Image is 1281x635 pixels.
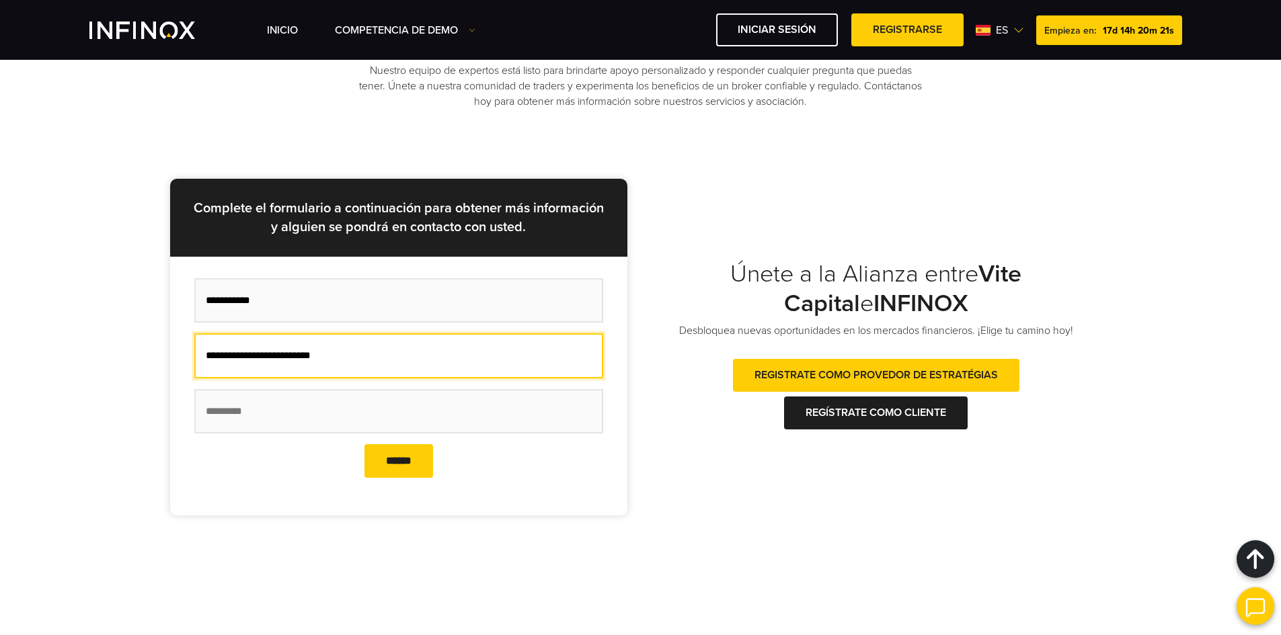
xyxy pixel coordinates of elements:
strong: Complete el formulario a continuación para obtener más información y alguien se pondrá en contact... [194,200,604,235]
strong: Vite Capital [784,259,1022,318]
a: Competencia de Demo [335,22,475,38]
span: Empieza en: [1044,25,1096,36]
a: Registrarse [851,13,964,46]
a: Regístrate como Cliente [784,396,968,429]
strong: INFINOX [874,289,968,318]
p: Nuestro equipo de expertos está listo para brindarte apoyo personalizado y responder cualquier pr... [358,63,923,110]
a: INFINOX Vite [89,22,227,39]
span: es [991,22,1013,38]
span: 17d 14h 20m 21s [1103,25,1174,36]
a: Iniciar sesión [716,13,838,46]
img: open convrs live chat [1237,587,1274,625]
p: Desbloquea nuevas oportunidades en los mercados financieros. ¡Elige tu camino hoy! [641,323,1112,339]
h2: Únete a la Alianza entre e [641,259,1112,319]
a: Registrate como provedor de estratégias [733,359,1019,392]
a: INICIO [267,22,298,38]
img: Dropdown [469,27,475,34]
